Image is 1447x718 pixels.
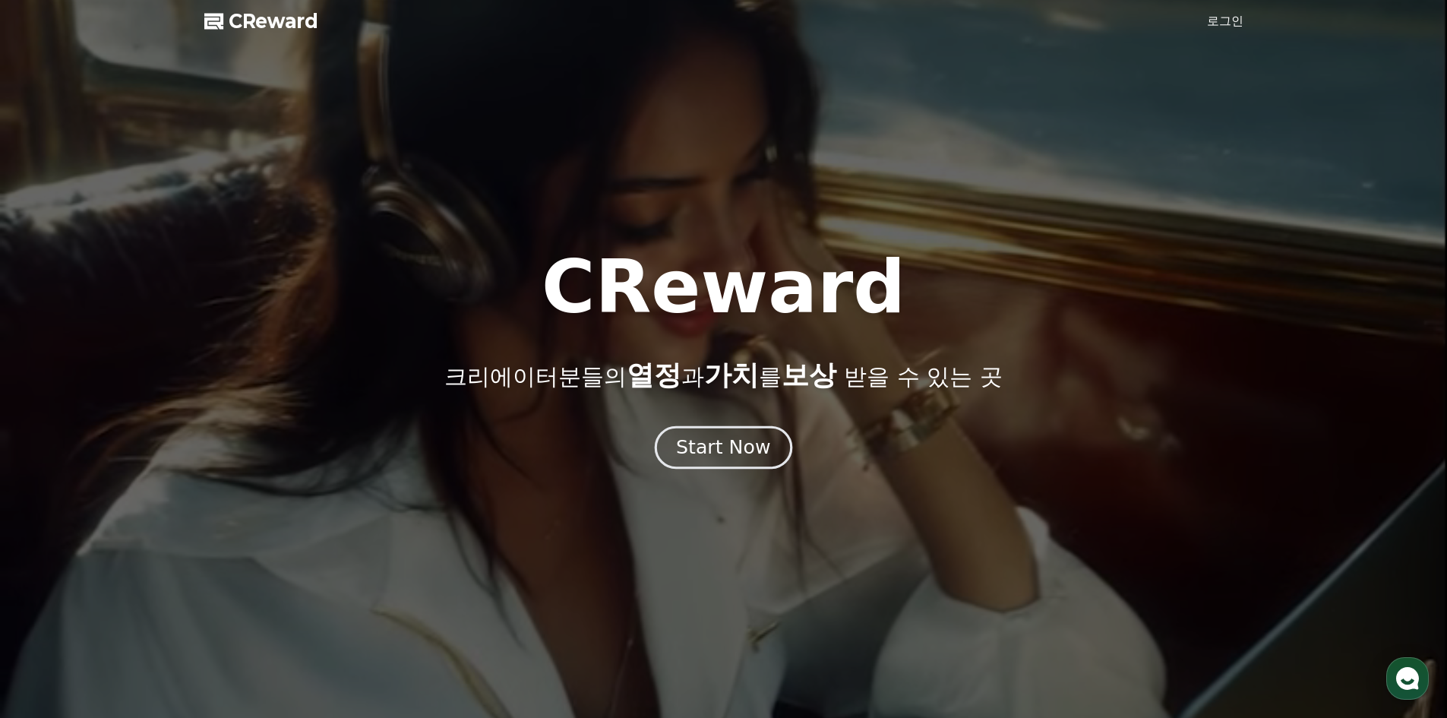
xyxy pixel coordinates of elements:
[655,425,792,469] button: Start Now
[1207,12,1243,30] a: 로그인
[48,504,57,517] span: 홈
[229,9,318,33] span: CReward
[235,504,253,517] span: 설정
[196,482,292,520] a: 설정
[204,9,318,33] a: CReward
[782,359,836,391] span: 보상
[100,482,196,520] a: 대화
[139,505,157,517] span: 대화
[542,251,905,324] h1: CReward
[704,359,759,391] span: 가치
[444,360,1002,391] p: 크리에이터분들의 과 를 받을 수 있는 곳
[658,442,789,457] a: Start Now
[5,482,100,520] a: 홈
[676,435,770,460] div: Start Now
[627,359,681,391] span: 열정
